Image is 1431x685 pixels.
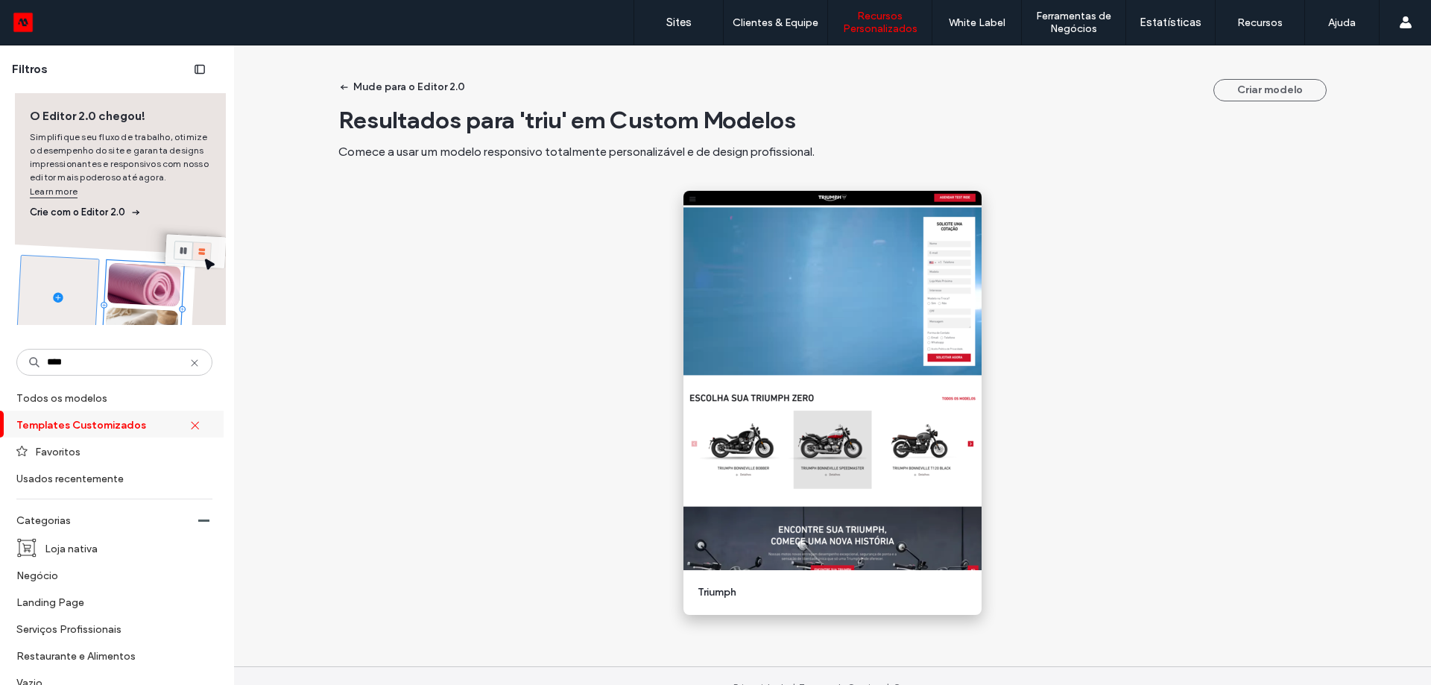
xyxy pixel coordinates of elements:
span: Resultados para 'triu' em Custom Modelos [338,105,796,134]
img: i_cart_boxed [16,537,37,558]
label: Sites [666,16,692,29]
span: Filtros [12,61,48,78]
label: White Label [949,16,1005,29]
span: Crie com o Editor 2.0 [30,205,211,220]
label: Loja nativa [45,535,200,561]
span: O Editor 2.0 chegou! [30,108,211,124]
label: Estatísticas [1140,16,1201,29]
label: Recursos Personalizados [828,10,932,35]
button: Mude para o Editor 2.0 [326,75,478,99]
label: Restaurante e Alimentos [16,643,200,669]
label: Templates Customizados [16,411,189,438]
label: Ferramentas de Negócios [1022,10,1125,35]
label: Favoritos [35,438,200,464]
label: Negócio [16,562,200,588]
label: Clientes & Equipe [733,16,818,29]
label: Serviços Profissionais [16,616,200,642]
label: Recursos [1237,16,1283,29]
label: Usados recentemente [16,465,200,491]
label: Ajuda [1328,16,1356,29]
a: Learn more [30,184,78,199]
span: Simplifique seu fluxo de trabalho, otimize o desempenho do site e garanta designs impressionantes... [30,130,211,199]
label: Todos os modelos [16,385,209,411]
label: Landing Page [16,589,200,615]
label: Categorias [16,507,198,534]
button: Criar modelo [1213,79,1327,101]
span: Comece a usar um modelo responsivo totalmente personalizável e de design profissional. [338,145,815,159]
